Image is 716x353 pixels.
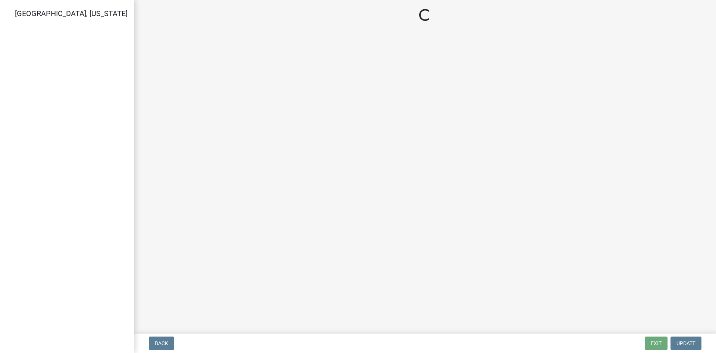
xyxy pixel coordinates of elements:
[15,9,128,18] span: [GEOGRAPHIC_DATA], [US_STATE]
[671,337,701,350] button: Update
[149,337,174,350] button: Back
[155,340,168,346] span: Back
[645,337,668,350] button: Exit
[676,340,695,346] span: Update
